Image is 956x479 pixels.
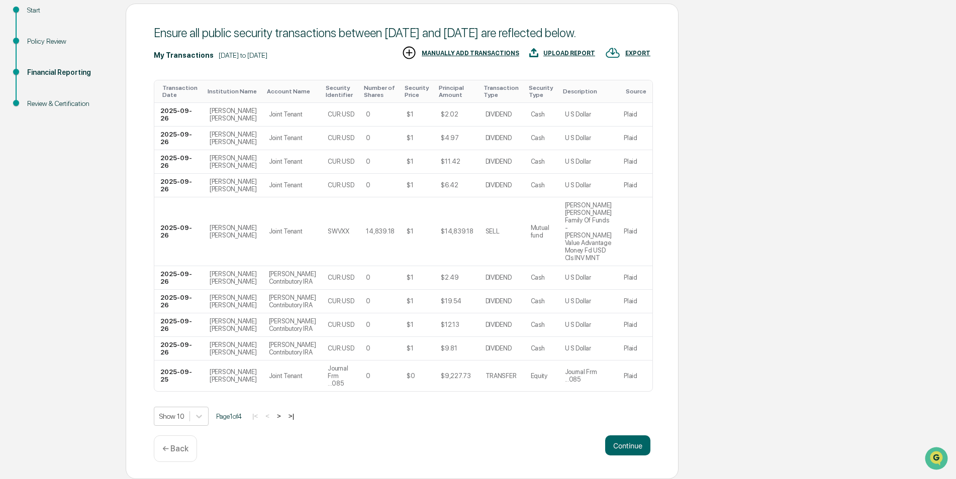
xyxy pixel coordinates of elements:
div: Cash [531,158,545,165]
div: Cash [531,321,545,328]
div: Cash [531,181,545,189]
td: Plaid [618,174,652,197]
div: 0 [366,297,370,305]
td: Plaid [618,103,652,127]
div: $2.49 [441,274,459,281]
div: $11.42 [441,158,460,165]
td: Joint Tenant [263,150,322,174]
div: Toggle SortBy [405,84,431,98]
div: U S Dollar [565,274,591,281]
td: [PERSON_NAME] Contributory IRA [263,313,322,337]
div: $12.13 [441,321,459,328]
div: DIVIDEND [486,134,512,142]
div: DIVIDEND [486,181,512,189]
div: DIVIDEND [486,274,512,281]
div: 0 [366,321,370,328]
div: DIVIDEND [486,297,512,305]
div: Toggle SortBy [529,84,555,98]
div: 0 [366,344,370,352]
p: How can we help? [10,21,183,37]
td: [PERSON_NAME] Contributory IRA [263,337,322,361]
div: Mutual fund [531,224,553,239]
span: Data Lookup [20,146,63,156]
div: SWVXX [328,227,349,235]
img: EXPORT [605,45,620,60]
span: Preclearance [20,127,65,137]
img: 1746055101610-c473b297-6a78-478c-a979-82029cc54cd1 [10,77,28,95]
div: Journal Frm ...085 [328,365,354,387]
div: 14,839.18 [366,227,395,235]
span: Pylon [100,170,122,178]
div: U S Dollar [565,344,591,352]
td: 2025-09-26 [154,174,204,197]
div: Toggle SortBy [626,88,648,95]
td: Joint Tenant [263,361,322,391]
div: Financial Reporting [27,67,110,78]
div: U S Dollar [565,110,591,118]
div: CUR:USD [328,134,354,142]
td: Plaid [618,150,652,174]
div: $1 [407,158,413,165]
td: 2025-09-26 [154,150,204,174]
div: 0 [366,134,370,142]
div: $1 [407,321,413,328]
div: $4.97 [441,134,459,142]
div: My Transactions [154,51,214,59]
div: CUR:USD [328,181,354,189]
div: $0 [407,372,415,380]
div: 🖐️ [10,128,18,136]
div: Policy Review [27,36,110,47]
img: UPLOAD REPORT [529,45,538,60]
div: $1 [407,110,413,118]
div: Toggle SortBy [162,84,200,98]
div: MANUALLY ADD TRANSACTIONS [422,50,519,57]
a: Powered byPylon [71,170,122,178]
div: [PERSON_NAME] [PERSON_NAME] Family Of Funds - [PERSON_NAME] Value Advantage Money Fd USD Cls INV MNT [565,201,612,262]
div: CUR:USD [328,110,354,118]
a: 🖐️Preclearance [6,123,69,141]
button: Start new chat [171,80,183,92]
div: CUR:USD [328,297,354,305]
button: >| [285,412,297,420]
div: $1 [407,344,413,352]
td: Joint Tenant [263,174,322,197]
td: 2025-09-26 [154,103,204,127]
div: [PERSON_NAME] [PERSON_NAME] [210,107,257,122]
div: Start new chat [34,77,165,87]
td: 2025-09-26 [154,197,204,266]
div: [PERSON_NAME] [PERSON_NAME] [210,294,257,309]
div: DIVIDEND [486,110,512,118]
div: [DATE] to [DATE] [219,51,267,59]
button: |< [249,412,261,420]
div: [PERSON_NAME] [PERSON_NAME] [210,317,257,332]
p: ← Back [162,444,188,453]
div: Review & Certification [27,98,110,109]
a: 🔎Data Lookup [6,142,67,160]
td: Joint Tenant [263,127,322,150]
div: UPLOAD REPORT [543,50,595,57]
div: [PERSON_NAME] [PERSON_NAME] [210,178,257,193]
td: Plaid [618,127,652,150]
div: 0 [366,110,370,118]
div: DIVIDEND [486,344,512,352]
div: $1 [407,297,413,305]
div: U S Dollar [565,158,591,165]
td: Joint Tenant [263,103,322,127]
td: Plaid [618,361,652,391]
img: MANUALLY ADD TRANSACTIONS [402,45,417,60]
button: Continue [605,435,650,455]
div: Toggle SortBy [208,88,259,95]
td: 2025-09-26 [154,337,204,361]
div: $1 [407,274,413,281]
button: < [262,412,272,420]
div: Cash [531,134,545,142]
div: 0 [366,158,370,165]
td: Plaid [618,313,652,337]
div: U S Dollar [565,321,591,328]
div: $9.81 [441,344,457,352]
iframe: Open customer support [924,446,951,473]
div: [PERSON_NAME] [PERSON_NAME] [210,368,257,383]
div: 🗄️ [73,128,81,136]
